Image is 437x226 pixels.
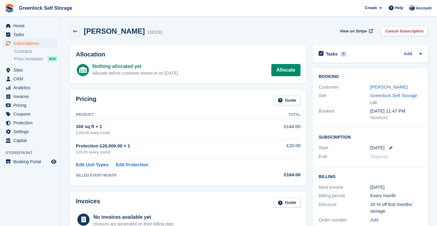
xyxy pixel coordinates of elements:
[3,39,57,48] a: menu
[16,3,75,13] a: Greenlock Self Storage
[340,28,367,34] span: View on Stripe
[259,139,300,159] td: £20.00
[319,144,370,151] div: Start
[92,63,178,70] div: Nothing allocated yet
[47,56,57,62] div: NEW
[13,30,50,39] span: Tasks
[274,198,300,208] a: Guide
[13,110,50,118] span: Coupons
[92,70,178,76] div: Allocate before customer moves in on [DATE]
[319,134,422,140] h2: Subscription
[76,51,300,58] h2: Allocation
[259,171,300,178] div: £164.00
[319,192,370,199] div: Billing period
[404,51,412,58] a: Add
[147,29,162,36] div: 100232
[13,22,50,30] span: Home
[319,108,370,120] div: Booked
[50,158,57,165] a: Preview store
[274,96,300,106] a: Guide
[416,5,432,11] span: Account
[337,26,374,36] a: View on Stripe
[13,157,50,166] span: Booking Portal
[3,127,57,136] a: menu
[13,92,50,101] span: Invoices
[5,150,60,156] span: Storefront
[13,136,50,145] span: Capital
[3,83,57,92] a: menu
[370,84,408,89] a: [PERSON_NAME]
[271,64,300,76] a: Allocate
[319,92,370,106] div: Site
[14,56,43,62] span: Price increases
[326,51,338,57] h2: Tasks
[370,108,422,115] div: [DATE] 11:47 PM
[3,157,57,166] a: menu
[76,173,259,178] div: BILLED EVERY MONTH
[409,5,415,11] img: Jamie Hamilton
[13,101,50,110] span: Pricing
[76,143,259,150] div: Protection £20,000.00 × 1
[319,201,370,215] div: Discount
[76,123,259,130] div: 160 sq ft × 1
[370,144,384,151] time: 2025-08-27 23:00:00 UTC
[370,184,422,191] div: [DATE]
[259,110,300,120] th: Total
[395,5,403,11] span: Help
[370,115,422,121] div: Storefront
[84,27,145,35] h2: [PERSON_NAME]
[13,127,50,136] span: Settings
[93,214,175,221] div: No invoices available yet
[370,201,422,215] div: 20 % off first months' storage
[3,30,57,39] a: menu
[370,217,378,224] a: Add
[319,173,422,179] h2: Billing
[319,74,422,79] h2: Booking
[319,153,370,160] div: End
[3,101,57,110] a: menu
[76,149,259,155] div: £20.00 every month
[319,217,370,224] div: Order number
[370,93,417,105] a: Greenlock Self Storage Ltd
[76,198,100,208] h2: Invoices
[76,130,259,136] div: £144.00 every month
[340,51,347,57] div: 0
[3,92,57,101] a: menu
[13,75,50,83] span: CRM
[76,110,259,120] th: Product
[370,154,388,159] span: Ongoing
[14,49,57,54] a: Contracts
[13,119,50,127] span: Protection
[3,66,57,74] a: menu
[319,84,370,91] div: Customer
[76,96,97,106] h2: Pricing
[13,83,50,92] span: Analytics
[3,110,57,118] a: menu
[5,4,14,13] img: stora-icon-8386f47178a22dfd0bd8f6a31ec36ba5ce8667c1dd55bd0f319d3a0aa187defe.svg
[319,184,370,191] div: Next invoice
[13,39,50,48] span: Subscriptions
[365,5,377,11] span: Create
[76,161,109,168] a: Edit Unit Types
[116,161,148,168] a: Edit Protection
[3,136,57,145] a: menu
[3,22,57,30] a: menu
[3,75,57,83] a: menu
[381,26,428,36] a: Cancel Subscription
[3,119,57,127] a: menu
[259,120,300,139] td: £144.00
[14,56,57,62] a: Price increases NEW
[370,192,422,199] div: Every month
[13,66,50,74] span: Sites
